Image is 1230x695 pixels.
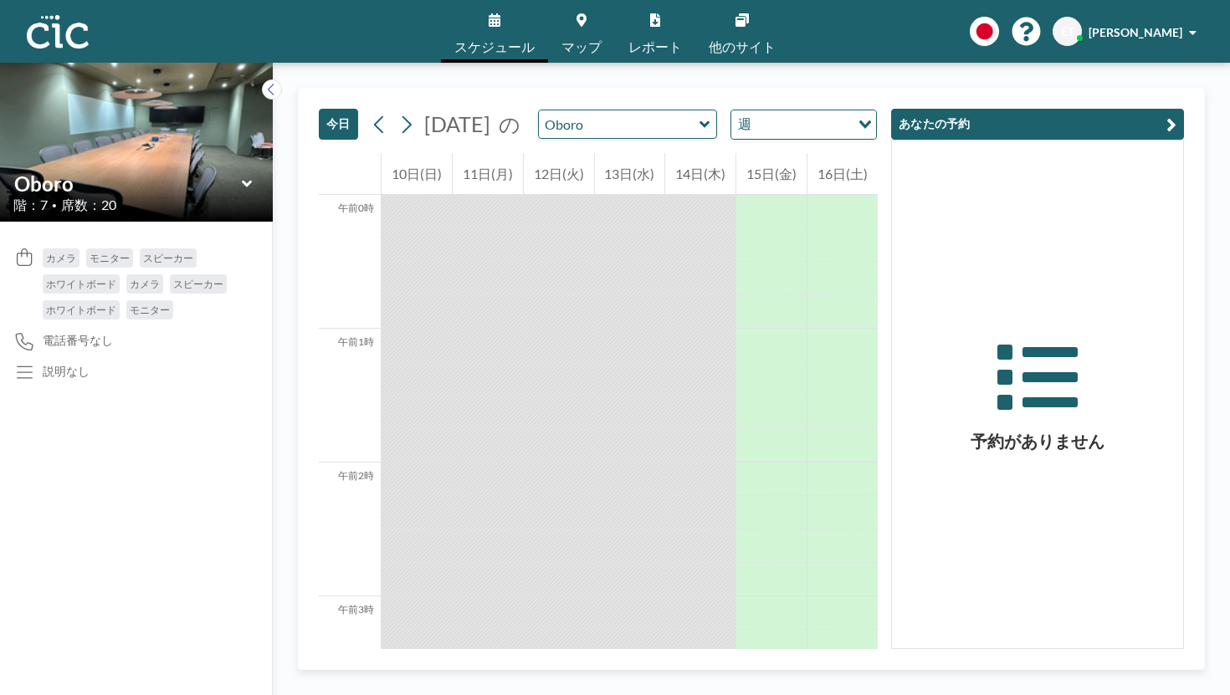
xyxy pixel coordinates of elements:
font: ホワイトボード [46,304,116,316]
font: カメラ [46,252,76,264]
font: 13日(水) [604,166,654,181]
font: 席数：20 [61,197,116,212]
font: 電話番号なし [43,333,113,347]
font: 午前2時 [338,469,374,482]
font: 説明なし [43,364,90,378]
font: 午前0時 [338,202,374,214]
font: [PERSON_NAME] [1089,25,1182,39]
font: スケジュール [454,38,535,54]
font: あなたの予約 [899,116,971,130]
font: 午前1時 [338,335,374,348]
font: • [52,200,57,210]
input: 朧 [539,110,700,138]
font: 14日(木) [675,166,725,181]
font: 10日(日) [392,166,442,181]
font: スピーカー [173,278,223,290]
font: 12日(火) [534,166,584,181]
input: 朧 [14,171,242,196]
font: モニター [90,252,130,264]
font: マップ [561,38,602,54]
font: 階：7 [13,197,48,212]
font: 11日(月) [463,166,513,181]
div: オプションを検索 [731,110,876,139]
h3: 予約がありません [892,431,1183,452]
font: [DATE] [424,111,490,136]
img: 組織ロゴ [27,15,89,49]
font: 午前3時 [338,603,374,616]
font: の [499,111,520,136]
input: オプションを検索 [756,114,848,135]
font: 16日(土) [817,166,868,181]
font: ホワイトボード [46,278,116,290]
font: ET [1061,24,1074,38]
font: カメラ [130,278,160,290]
font: 15日(金) [746,166,797,181]
font: 他のサイト [709,38,776,54]
font: レポート [628,38,682,54]
font: スピーカー [143,252,193,264]
font: 今日 [326,116,351,130]
button: あなたの予約 [891,109,1184,140]
font: モニター [130,304,170,316]
button: 今日 [319,109,358,140]
font: 週 [738,115,751,131]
